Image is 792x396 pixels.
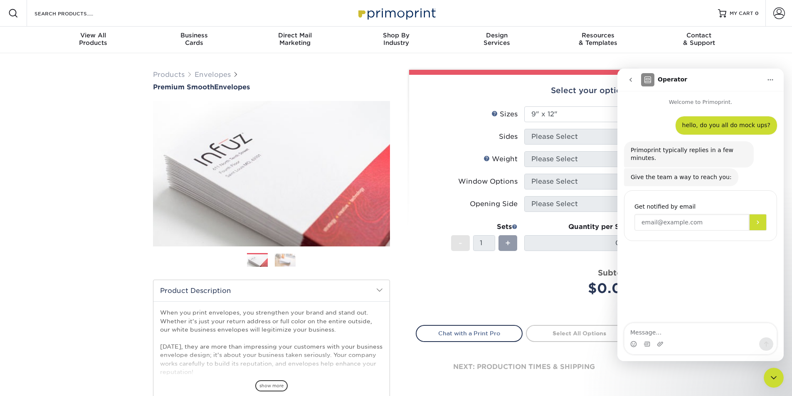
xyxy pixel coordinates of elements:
iframe: Intercom live chat [617,69,784,361]
span: MY CART [730,10,753,17]
div: Select your options: [416,75,633,106]
div: next: production times & shipping [416,342,633,392]
div: Marketing [244,32,345,47]
span: Premium Smooth [153,83,214,91]
img: Envelopes 01 [247,253,268,268]
div: Weight [484,154,518,164]
a: Select All Options [526,325,633,342]
a: DesignServices [447,27,548,53]
a: BusinessCards [143,27,244,53]
span: + [505,237,511,249]
div: Products [43,32,144,47]
a: Contact& Support [649,27,750,53]
a: Direct MailMarketing [244,27,345,53]
img: Primoprint [355,4,438,22]
a: Premium SmoothEnvelopes [153,83,390,91]
div: & Templates [548,32,649,47]
div: Industry [345,32,447,47]
a: Resources& Templates [548,27,649,53]
span: show more [255,380,288,391]
span: 0 [755,10,759,16]
h1: Envelopes [153,83,390,91]
div: Sets [451,222,518,232]
span: View All [43,32,144,39]
span: Shop By [345,32,447,39]
div: Sides [499,132,518,142]
input: SEARCH PRODUCTS..... [34,8,115,18]
div: Quantity per Set [524,222,632,232]
a: Shop ByIndustry [345,27,447,53]
div: Sizes [491,109,518,119]
div: Services [447,32,548,47]
a: View AllProducts [43,27,144,53]
span: - [459,237,462,249]
div: Opening Side [470,199,518,209]
div: Cards [143,32,244,47]
a: Products [153,71,185,79]
div: $0.00 [530,278,632,298]
h2: Product Description [153,280,390,301]
span: Design [447,32,548,39]
div: Window Options [458,177,518,187]
a: Chat with a Print Pro [416,325,523,342]
a: Envelopes [195,71,231,79]
img: Envelopes 02 [275,253,296,266]
span: Business [143,32,244,39]
iframe: Google Customer Reviews [2,371,71,393]
img: Premium Smooth 01 [153,92,390,256]
span: Direct Mail [244,32,345,39]
iframe: Intercom live chat [764,368,784,388]
div: & Support [649,32,750,47]
span: Contact [649,32,750,39]
span: Resources [548,32,649,39]
strong: Subtotal [598,268,632,277]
